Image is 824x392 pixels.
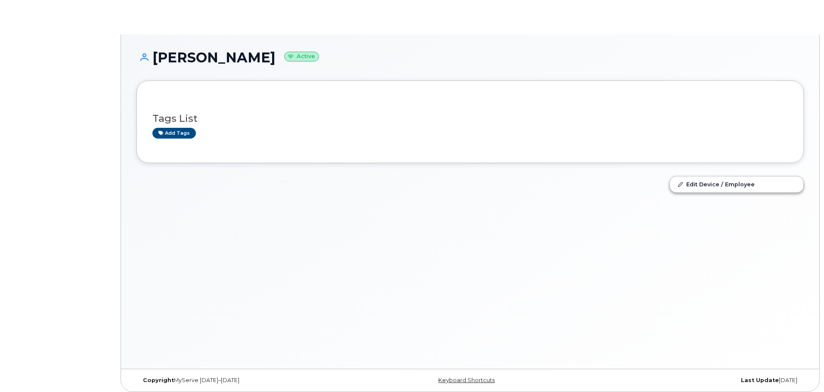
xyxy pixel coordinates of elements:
[136,50,804,65] h1: [PERSON_NAME]
[670,176,803,192] a: Edit Device / Employee
[581,377,804,384] div: [DATE]
[143,377,174,383] strong: Copyright
[152,128,196,139] a: Add tags
[136,377,359,384] div: MyServe [DATE]–[DATE]
[284,52,319,62] small: Active
[152,113,788,124] h3: Tags List
[438,377,495,383] a: Keyboard Shortcuts
[741,377,779,383] strong: Last Update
